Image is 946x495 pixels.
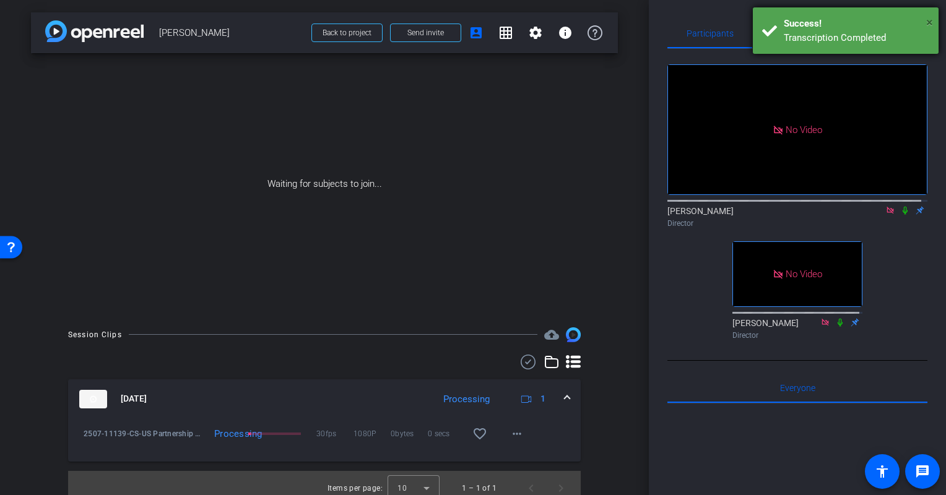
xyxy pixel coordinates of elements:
span: Participants [687,29,734,38]
img: thumb-nail [79,390,107,408]
span: No Video [786,124,822,135]
span: No Video [786,269,822,280]
span: [DATE] [121,392,147,405]
div: thumb-nail[DATE]Processing1 [68,419,581,462]
button: Close [926,13,933,32]
mat-icon: favorite_border [472,426,487,441]
span: Destinations for your clips [544,327,559,342]
button: Back to project [311,24,383,42]
span: × [926,15,933,30]
span: 0 secs [428,428,465,440]
div: Director [667,218,927,229]
button: Send invite [390,24,461,42]
mat-icon: grid_on [498,25,513,40]
div: 1 – 1 of 1 [462,482,497,494]
div: Director [732,330,862,341]
div: [PERSON_NAME] [732,317,862,341]
mat-icon: info [558,25,573,40]
mat-icon: cloud_upload [544,327,559,342]
span: 2507-11139-CS-US Partnership Video Serie-[PERSON_NAME]-[PERSON_NAME]-2025-08-18-10-35-47-315-0 [84,428,206,440]
mat-expansion-panel-header: thumb-nail[DATE]Processing1 [68,379,581,419]
div: Processing [208,428,244,440]
mat-icon: accessibility [875,464,890,479]
span: Back to project [323,28,371,37]
div: Items per page: [328,482,383,494]
span: [PERSON_NAME] [159,20,304,45]
mat-icon: message [915,464,930,479]
img: app-logo [45,20,144,42]
mat-icon: settings [528,25,543,40]
div: Transcription Completed [784,31,929,45]
span: 0bytes [391,428,428,440]
div: [PERSON_NAME] [667,205,927,229]
span: 30fps [316,428,354,440]
div: Waiting for subjects to join... [31,53,618,315]
div: Processing [437,392,496,407]
div: Session Clips [68,329,122,341]
span: 1080P [354,428,391,440]
span: 1 [540,392,545,405]
mat-icon: more_horiz [510,426,524,441]
mat-icon: account_box [469,25,484,40]
span: Send invite [407,28,444,38]
img: Session clips [566,327,581,342]
span: Everyone [780,384,815,392]
div: Success! [784,17,929,31]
